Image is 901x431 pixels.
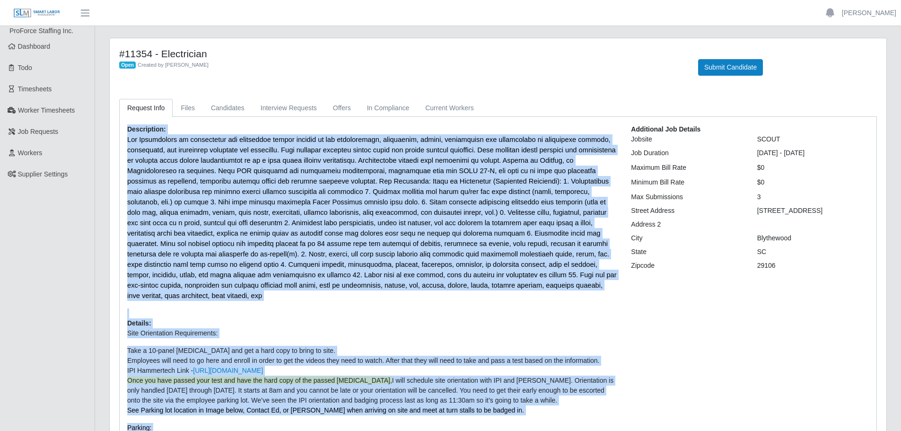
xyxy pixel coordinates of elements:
div: State [624,247,750,257]
span: Take a 10-panel [MEDICAL_DATA] and get a hard copy to bring to site. [127,347,335,354]
div: 3 [750,192,876,202]
span: Site Orientation Requirements: [127,329,218,337]
div: [STREET_ADDRESS] [750,206,876,216]
span: Supplier Settings [18,170,68,178]
b: Description: [127,125,166,133]
div: Blythewood [750,233,876,243]
a: Candidates [203,99,253,117]
a: Current Workers [417,99,481,117]
div: 29106 [750,261,876,271]
div: [DATE] - [DATE] [750,148,876,158]
div: SC [750,247,876,257]
span: Workers [18,149,43,157]
a: Files [173,99,203,117]
div: City [624,233,750,243]
div: Max Submissions [624,192,750,202]
a: [PERSON_NAME] [842,8,896,18]
h4: #11354 - Electrician [119,48,684,60]
div: Jobsite [624,134,750,144]
span: Created by [PERSON_NAME] [138,62,209,68]
span: Job Requests [18,128,59,135]
b: Additional Job Details [631,125,700,133]
b: Details: [127,319,151,327]
span: ProForce Staffing Inc. [9,27,73,35]
img: SLM Logo [13,8,61,18]
span: I will schedule site orientation with IPI and [PERSON_NAME]. Orientation is only handled [DATE] t... [127,377,613,404]
span: Lor Ipsumdolors am consectetur adi elitseddoe tempor incidid ut lab etdoloremagn, aliquaenim, adm... [127,136,617,299]
span: Open [119,62,136,69]
span: See Parking lot location in Image below, Contact Ed, or [PERSON_NAME] when arriving on site and m... [127,406,524,414]
div: Job Duration [624,148,750,158]
a: [URL][DOMAIN_NAME] [193,367,263,374]
span: Worker Timesheets [18,106,75,114]
div: Maximum Bill Rate [624,163,750,173]
span: Todo [18,64,32,71]
span: Timesheets [18,85,52,93]
span: Once you have passed your test and have the hard copy of the passed [MEDICAL_DATA], [127,377,392,384]
button: Submit Candidate [698,59,763,76]
a: Interview Requests [253,99,325,117]
div: Minimum Bill Rate [624,177,750,187]
span: Employees will need to go here and enroll in order to get the videos they need to watch. After th... [127,357,600,364]
a: Request Info [119,99,173,117]
span: Dashboard [18,43,51,50]
div: SCOUT [750,134,876,144]
div: Street Address [624,206,750,216]
div: Zipcode [624,261,750,271]
div: $0 [750,163,876,173]
a: In Compliance [359,99,418,117]
div: Address 2 [624,220,750,229]
div: $0 [750,177,876,187]
a: Offers [325,99,359,117]
span: IPI Hammertech Link - [127,367,263,374]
